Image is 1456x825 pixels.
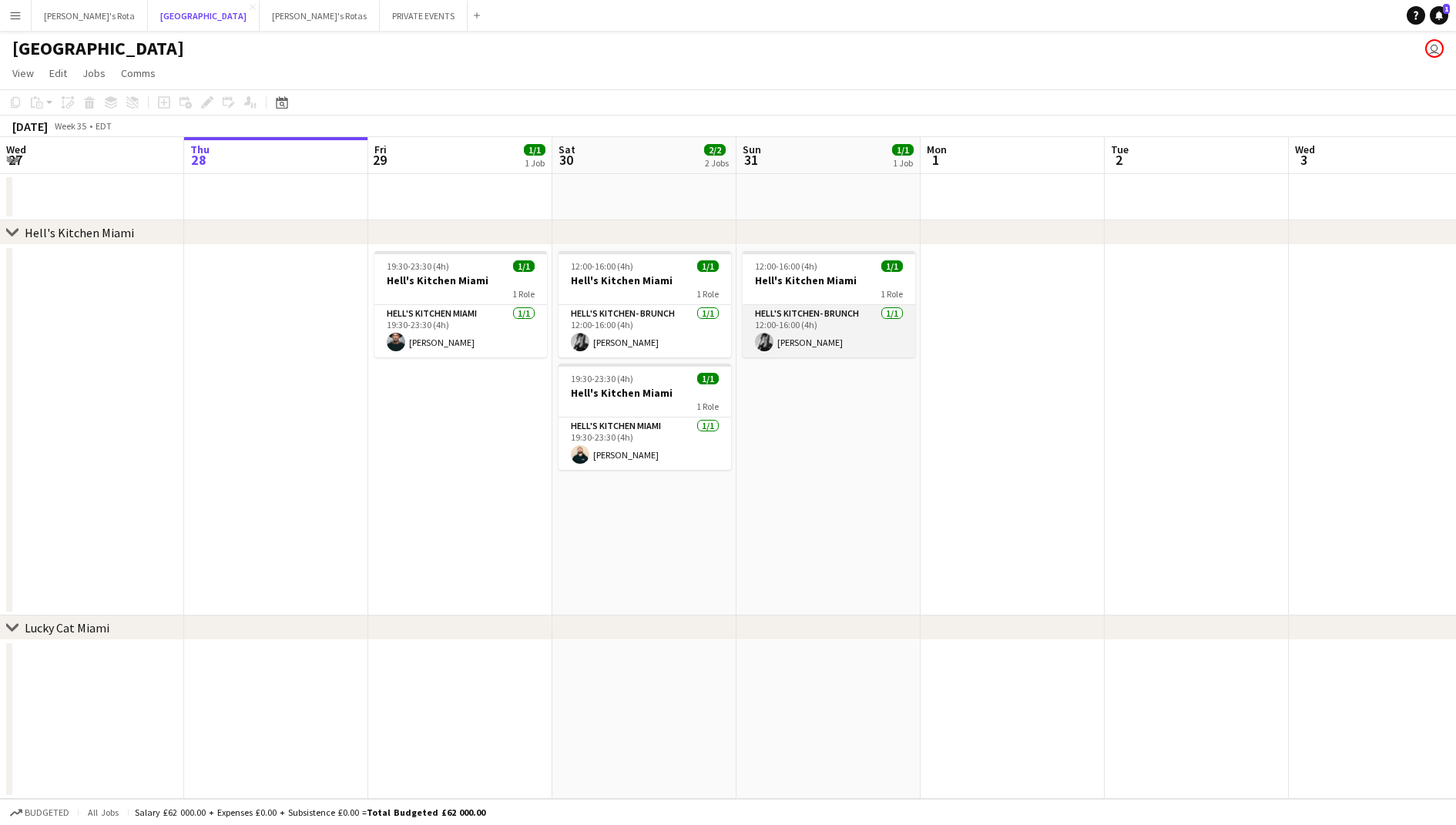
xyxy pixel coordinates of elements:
[32,1,148,31] button: [PERSON_NAME]'s Rota
[743,273,915,287] h3: Hell's Kitchen Miami
[696,401,719,412] span: 1 Role
[25,807,69,818] span: Budgeted
[559,364,731,470] app-job-card: 19:30-23:30 (4h)1/1Hell's Kitchen Miami1 RoleHell's Kitchen Miami1/119:30-23:30 (4h)[PERSON_NAME]
[82,66,106,80] span: Jobs
[559,143,575,156] span: Sat
[559,418,731,470] app-card-role: Hell's Kitchen Miami1/119:30-23:30 (4h)[PERSON_NAME]
[513,260,535,272] span: 1/1
[559,386,731,400] h3: Hell's Kitchen Miami
[697,260,719,272] span: 1/1
[512,288,535,300] span: 1 Role
[76,63,112,83] a: Jobs
[1425,39,1444,58] app-user-avatar: Katie Farrow
[881,260,903,272] span: 1/1
[49,66,67,80] span: Edit
[571,260,633,272] span: 12:00-16:00 (4h)
[51,120,89,132] span: Week 35
[924,151,947,169] span: 1
[12,119,48,134] div: [DATE]
[743,143,761,156] span: Sun
[705,157,729,169] div: 2 Jobs
[115,63,162,83] a: Comms
[85,807,122,818] span: All jobs
[1109,151,1129,169] span: 2
[559,251,731,357] app-job-card: 12:00-16:00 (4h)1/1Hell's Kitchen Miami1 RoleHell's Kitchen- BRUNCH1/112:00-16:00 (4h)[PERSON_NAME]
[1295,143,1315,156] span: Wed
[188,151,210,169] span: 28
[374,143,387,156] span: Fri
[387,260,449,272] span: 19:30-23:30 (4h)
[524,144,545,156] span: 1/1
[556,151,575,169] span: 30
[892,144,914,156] span: 1/1
[372,151,387,169] span: 29
[12,66,34,80] span: View
[525,157,545,169] div: 1 Job
[12,37,184,60] h1: [GEOGRAPHIC_DATA]
[374,251,547,357] app-job-card: 19:30-23:30 (4h)1/1Hell's Kitchen Miami1 RoleHell's Kitchen Miami1/119:30-23:30 (4h)[PERSON_NAME]
[374,305,547,357] app-card-role: Hell's Kitchen Miami1/119:30-23:30 (4h)[PERSON_NAME]
[121,66,156,80] span: Comms
[755,260,817,272] span: 12:00-16:00 (4h)
[740,151,761,169] span: 31
[8,804,72,821] button: Budgeted
[571,373,633,384] span: 19:30-23:30 (4h)
[260,1,380,31] button: [PERSON_NAME]'s Rotas
[743,251,915,357] app-job-card: 12:00-16:00 (4h)1/1Hell's Kitchen Miami1 RoleHell's Kitchen- BRUNCH1/112:00-16:00 (4h)[PERSON_NAME]
[893,157,913,169] div: 1 Job
[927,143,947,156] span: Mon
[704,144,726,156] span: 2/2
[1443,4,1450,14] span: 1
[1430,6,1448,25] a: 1
[881,288,903,300] span: 1 Role
[1111,143,1129,156] span: Tue
[148,1,260,31] button: [GEOGRAPHIC_DATA]
[696,288,719,300] span: 1 Role
[559,273,731,287] h3: Hell's Kitchen Miami
[6,143,26,156] span: Wed
[96,120,112,132] div: EDT
[374,273,547,287] h3: Hell's Kitchen Miami
[1293,151,1315,169] span: 3
[25,620,109,636] div: Lucky Cat Miami
[25,225,134,240] div: Hell's Kitchen Miami
[135,807,485,818] div: Salary £62 000.00 + Expenses £0.00 + Subsistence £0.00 =
[6,63,40,83] a: View
[190,143,210,156] span: Thu
[697,373,719,384] span: 1/1
[743,305,915,357] app-card-role: Hell's Kitchen- BRUNCH1/112:00-16:00 (4h)[PERSON_NAME]
[380,1,468,31] button: PRIVATE EVENTS
[367,807,485,818] span: Total Budgeted £62 000.00
[559,305,731,357] app-card-role: Hell's Kitchen- BRUNCH1/112:00-16:00 (4h)[PERSON_NAME]
[43,63,73,83] a: Edit
[4,151,26,169] span: 27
